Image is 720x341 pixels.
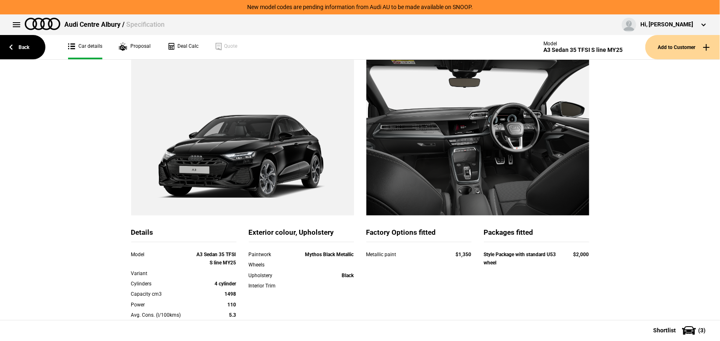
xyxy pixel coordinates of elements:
strong: $1,350 [456,252,472,257]
div: Hi, [PERSON_NAME] [640,21,693,29]
div: Model [543,41,623,47]
a: Proposal [119,35,151,59]
div: Capacity cm3 [131,290,194,298]
strong: 4 cylinder [215,281,236,287]
div: Metallic paint [366,250,440,259]
span: Shortlist [653,327,676,333]
div: A3 Sedan 35 TFSI S line MY25 [543,47,623,54]
strong: $2,000 [574,252,589,257]
img: audi.png [25,18,60,30]
strong: Black [342,273,354,278]
div: Packages fitted [484,228,589,242]
strong: Mythos Black Metallic [305,252,354,257]
strong: 110 [228,302,236,308]
span: Specification [126,21,165,28]
a: Deal Calc [167,35,198,59]
strong: 1498 [225,291,236,297]
div: Audi Centre Albury / [64,20,165,29]
span: ( 3 ) [698,327,706,333]
div: Interior Trim [249,282,291,290]
div: Details [131,228,236,242]
strong: Style Package with standard U53 wheel [484,252,556,266]
div: Avg. Cons. (l/100kms) [131,311,194,319]
div: Model [131,250,194,259]
div: Cylinders [131,280,194,288]
div: Exterior colour, Upholstery [249,228,354,242]
a: Car details [68,35,102,59]
div: Power [131,301,194,309]
div: Variant [131,269,194,278]
button: Shortlist(3) [641,320,720,341]
strong: 5.3 [229,312,236,318]
button: Add to Customer [645,35,720,59]
div: Upholstery [249,271,291,280]
strong: A3 Sedan 35 TFSI S line MY25 [197,252,236,266]
div: Paintwork [249,250,291,259]
div: Factory Options fitted [366,228,472,242]
div: Wheels [249,261,291,269]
